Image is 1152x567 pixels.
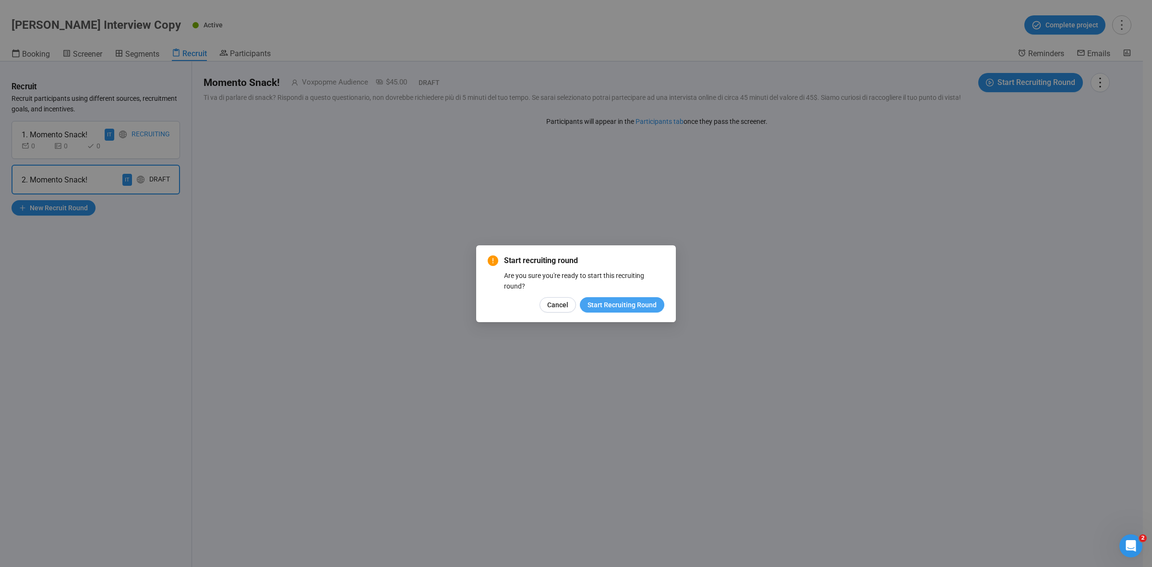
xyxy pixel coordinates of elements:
[1139,534,1147,542] span: 2
[588,300,657,310] span: Start Recruiting Round
[504,270,664,291] div: Are you sure you're ready to start this recruiting round?
[547,300,568,310] span: Cancel
[504,255,664,266] span: Start recruiting round
[540,297,576,313] button: Cancel
[580,297,664,313] button: Start Recruiting Round
[488,255,498,266] span: exclamation-circle
[1119,534,1142,557] iframe: Intercom live chat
